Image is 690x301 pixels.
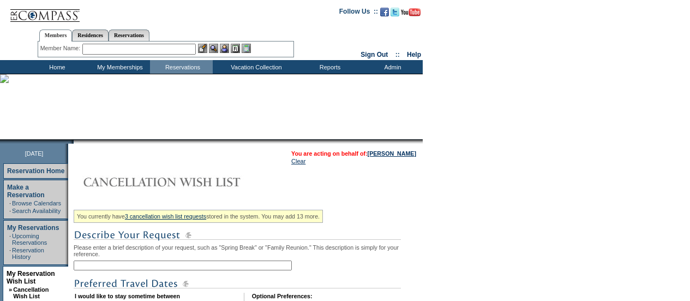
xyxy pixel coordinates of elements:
[291,150,416,157] span: You are acting on behalf of:
[13,286,49,299] a: Cancellation Wish List
[74,139,75,144] img: blank.gif
[125,213,206,220] a: 3 cancellation wish list requests
[75,293,180,299] b: I would like to stay sometime between
[150,60,213,74] td: Reservations
[401,8,421,16] img: Subscribe to our YouTube Channel
[7,270,55,285] a: My Reservation Wish List
[380,11,389,17] a: Become our fan on Facebook
[198,44,207,53] img: b_edit.gif
[231,44,240,53] img: Reservations
[242,44,251,53] img: b_calculator.gif
[70,139,74,144] img: promoShadowLeftCorner.gif
[25,60,87,74] td: Home
[407,51,421,58] a: Help
[74,171,292,193] img: Cancellation Wish List
[12,233,47,246] a: Upcoming Reservations
[12,208,61,214] a: Search Availability
[9,233,11,246] td: ·
[9,200,11,206] td: ·
[9,208,11,214] td: ·
[87,60,150,74] td: My Memberships
[9,247,11,260] td: ·
[380,8,389,16] img: Become our fan on Facebook
[213,60,297,74] td: Vacation Collection
[12,200,61,206] a: Browse Calendars
[368,150,416,157] a: [PERSON_NAME]
[391,8,399,16] img: Follow us on Twitter
[401,11,421,17] a: Subscribe to our YouTube Channel
[109,29,149,41] a: Reservations
[252,293,313,299] b: Optional Preferences:
[360,60,423,74] td: Admin
[361,51,388,58] a: Sign Out
[220,44,229,53] img: Impersonate
[39,29,73,42] a: Members
[12,247,44,260] a: Reservation History
[291,158,305,164] a: Clear
[209,44,218,53] img: View
[395,51,400,58] span: ::
[40,44,82,53] div: Member Name:
[339,7,378,20] td: Follow Us ::
[74,210,323,223] div: You currently have stored in the system. You may add 13 more.
[72,29,109,41] a: Residences
[7,224,59,232] a: My Reservations
[297,60,360,74] td: Reports
[7,184,45,199] a: Make a Reservation
[7,167,64,175] a: Reservation Home
[9,286,12,293] b: »
[391,11,399,17] a: Follow us on Twitter
[25,150,44,157] span: [DATE]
